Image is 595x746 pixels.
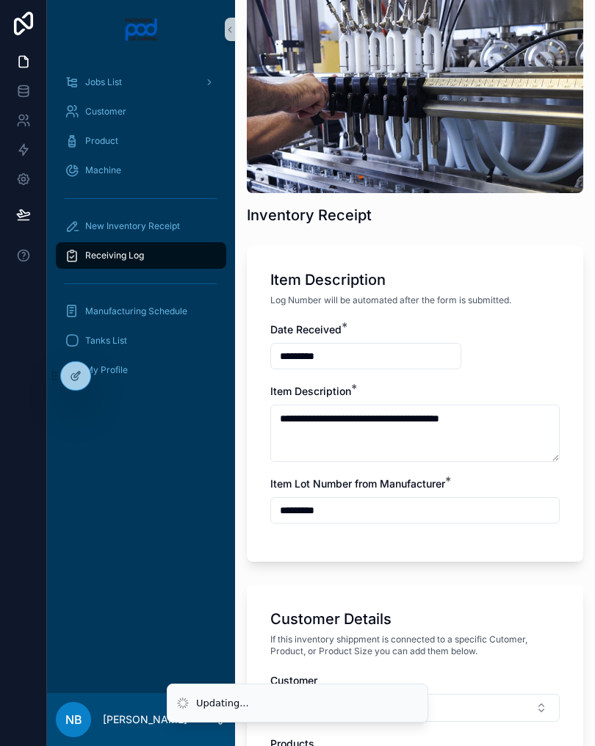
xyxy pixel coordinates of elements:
a: Receiving Log [56,242,226,269]
span: Manufacturing Schedule [85,305,187,317]
p: [PERSON_NAME] [103,712,187,727]
a: Tanks List [56,327,226,354]
span: Jobs List [85,76,122,88]
div: scrollable content [47,59,235,402]
a: Jobs List [56,69,226,95]
span: New Inventory Receipt [85,220,180,232]
a: Product [56,128,226,154]
span: Item Description [270,385,351,397]
span: Item Lot Number from Manufacturer [270,477,445,490]
div: Updating... [196,696,249,711]
span: Product [85,135,118,147]
a: Machine [56,157,226,184]
h1: Inventory Receipt [247,205,372,225]
span: Machine [85,164,121,176]
a: Customer [56,98,226,125]
img: App logo [124,18,159,41]
a: Manufacturing Schedule [56,298,226,325]
span: Tanks List [85,335,127,347]
span: NB [65,711,82,728]
span: Receiving Log [85,250,144,261]
span: Customer [85,106,126,117]
span: Date Received [270,323,342,336]
h1: Item Description [270,269,386,290]
span: My Profile [85,364,128,376]
h1: Customer Details [270,609,392,629]
span: Log Number will be automated after the form is submitted. [270,294,511,306]
a: My Profile [56,357,226,383]
span: If this inventory shippment is connected to a specific Cutomer, Product, or Product Size you can ... [270,634,560,657]
a: New Inventory Receipt [56,213,226,239]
